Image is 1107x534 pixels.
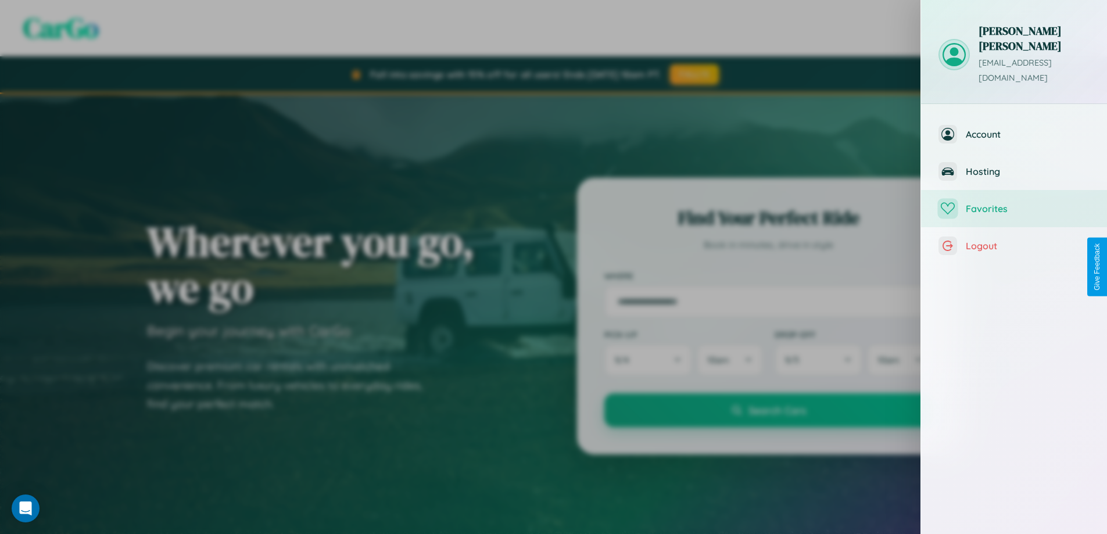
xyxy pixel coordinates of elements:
button: Favorites [921,190,1107,227]
span: Logout [966,240,1090,252]
button: Account [921,116,1107,153]
h3: [PERSON_NAME] [PERSON_NAME] [979,23,1090,53]
button: Hosting [921,153,1107,190]
span: Favorites [966,203,1090,214]
div: Open Intercom Messenger [12,494,40,522]
span: Account [966,128,1090,140]
button: Logout [921,227,1107,264]
div: Give Feedback [1093,243,1101,291]
span: Hosting [966,166,1090,177]
p: [EMAIL_ADDRESS][DOMAIN_NAME] [979,56,1090,86]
